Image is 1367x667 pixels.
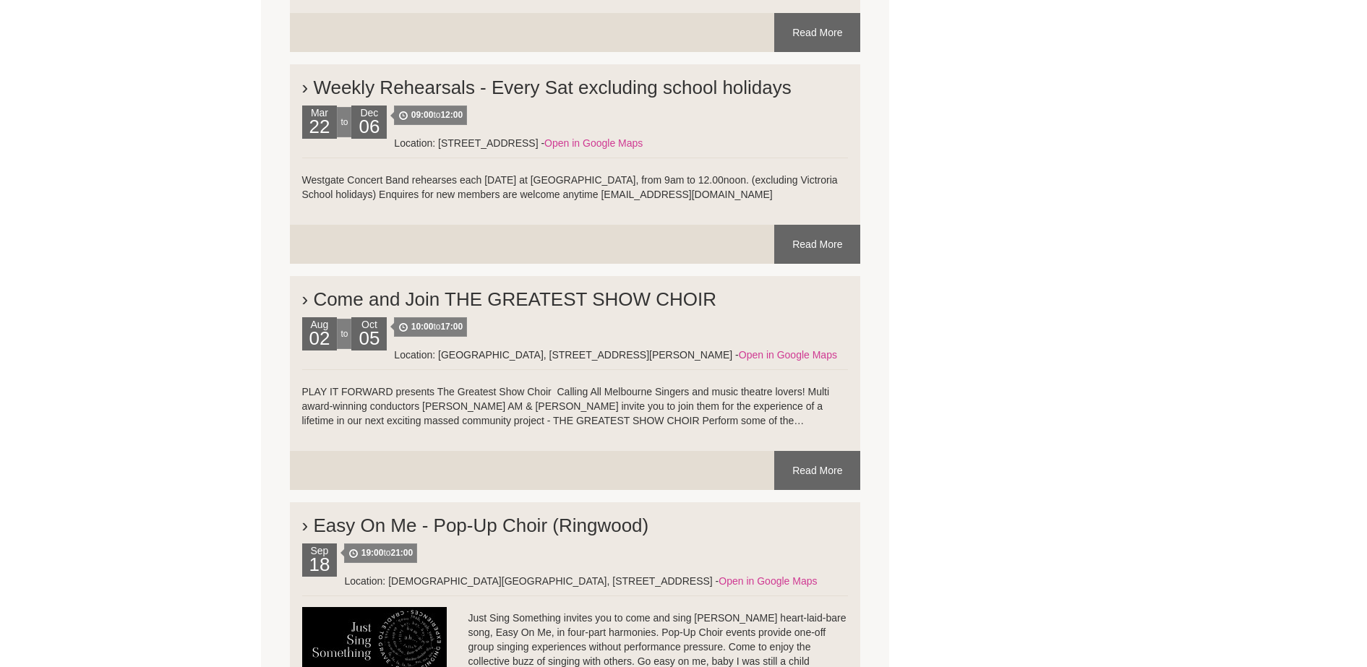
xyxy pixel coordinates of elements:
[302,106,338,139] div: Mar
[344,543,417,563] span: to
[302,574,849,588] div: Location: [DEMOGRAPHIC_DATA][GEOGRAPHIC_DATA], [STREET_ADDRESS] -
[739,349,837,361] a: Open in Google Maps
[774,13,860,52] a: Read More
[355,332,383,350] h2: 05
[774,451,860,490] a: Read More
[302,348,849,362] div: Location: [GEOGRAPHIC_DATA], [STREET_ADDRESS][PERSON_NAME] -
[306,332,334,350] h2: 02
[302,173,849,202] p: Westgate Concert Band rehearses each [DATE] at [GEOGRAPHIC_DATA], from 9am to 12.00noon. (excludi...
[302,500,849,543] h2: › Easy On Me - Pop-Up Choir (Ringwood)
[411,110,434,120] strong: 09:00
[440,322,463,332] strong: 17:00
[544,137,643,149] a: Open in Google Maps
[411,322,434,332] strong: 10:00
[337,107,351,137] div: to
[351,106,387,139] div: Dec
[302,384,849,428] p: PLAY IT FORWARD presents The Greatest Show Choir Calling All Melbourne Singers and music theatre ...
[394,317,467,337] span: to
[719,575,817,587] a: Open in Google Maps
[306,558,334,577] h2: 18
[440,110,463,120] strong: 12:00
[351,317,387,350] div: Oct
[355,120,383,139] h2: 06
[337,319,351,349] div: to
[394,106,467,125] span: to
[302,136,849,150] div: Location: [STREET_ADDRESS] -
[306,120,334,139] h2: 22
[302,543,338,577] div: Sep
[302,274,849,317] h2: › Come and Join THE GREATEST SHOW CHOIR
[302,62,849,106] h2: › Weekly Rehearsals - Every Sat excluding school holidays
[302,317,338,350] div: Aug
[390,548,413,558] strong: 21:00
[774,225,860,264] a: Read More
[361,548,384,558] strong: 19:00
